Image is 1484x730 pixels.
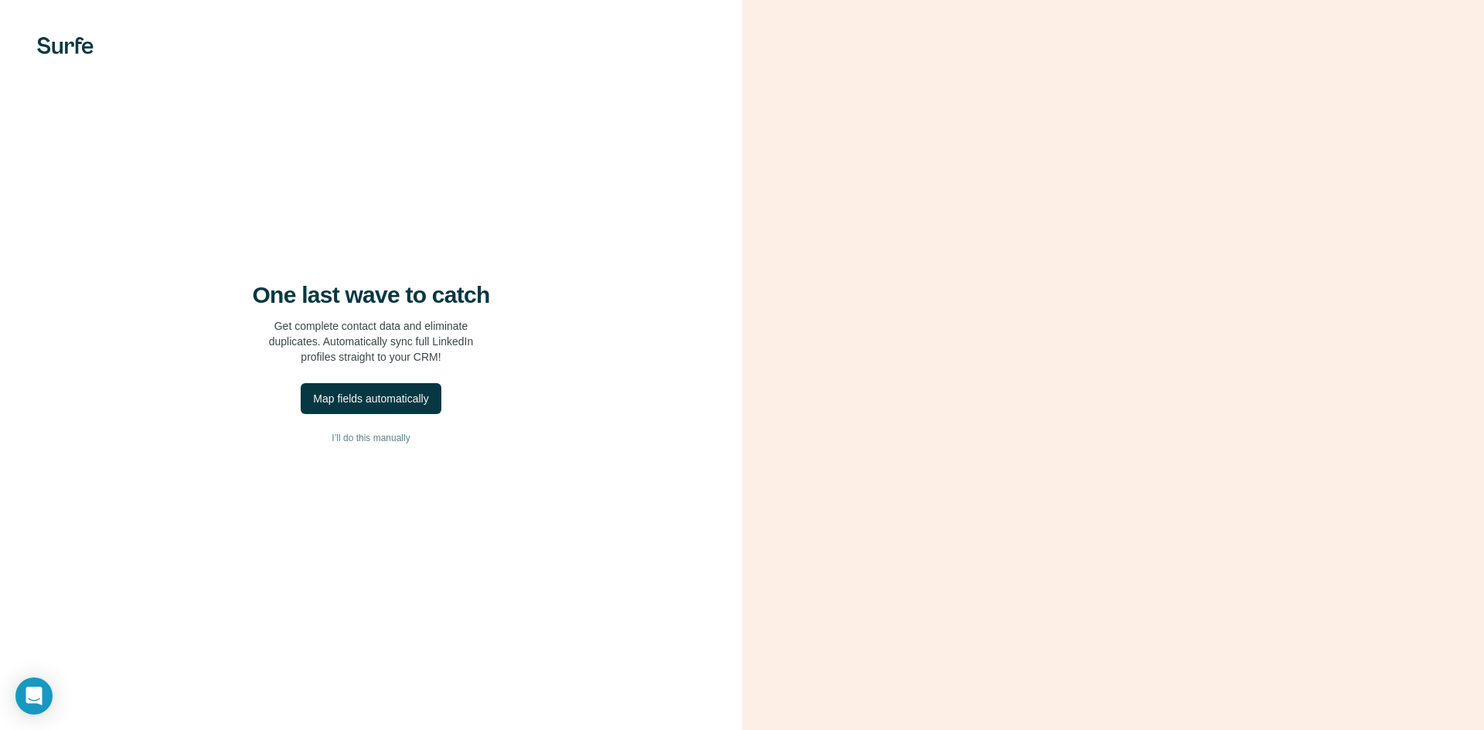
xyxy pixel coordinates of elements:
[301,383,441,414] button: Map fields automatically
[31,426,711,450] button: I’ll do this manually
[253,281,490,309] h4: One last wave to catch
[313,391,428,406] div: Map fields automatically
[15,677,53,715] div: Open Intercom Messenger
[332,431,410,445] span: I’ll do this manually
[37,37,94,54] img: Surfe's logo
[269,318,474,365] p: Get complete contact data and eliminate duplicates. Automatically sync full LinkedIn profiles str...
